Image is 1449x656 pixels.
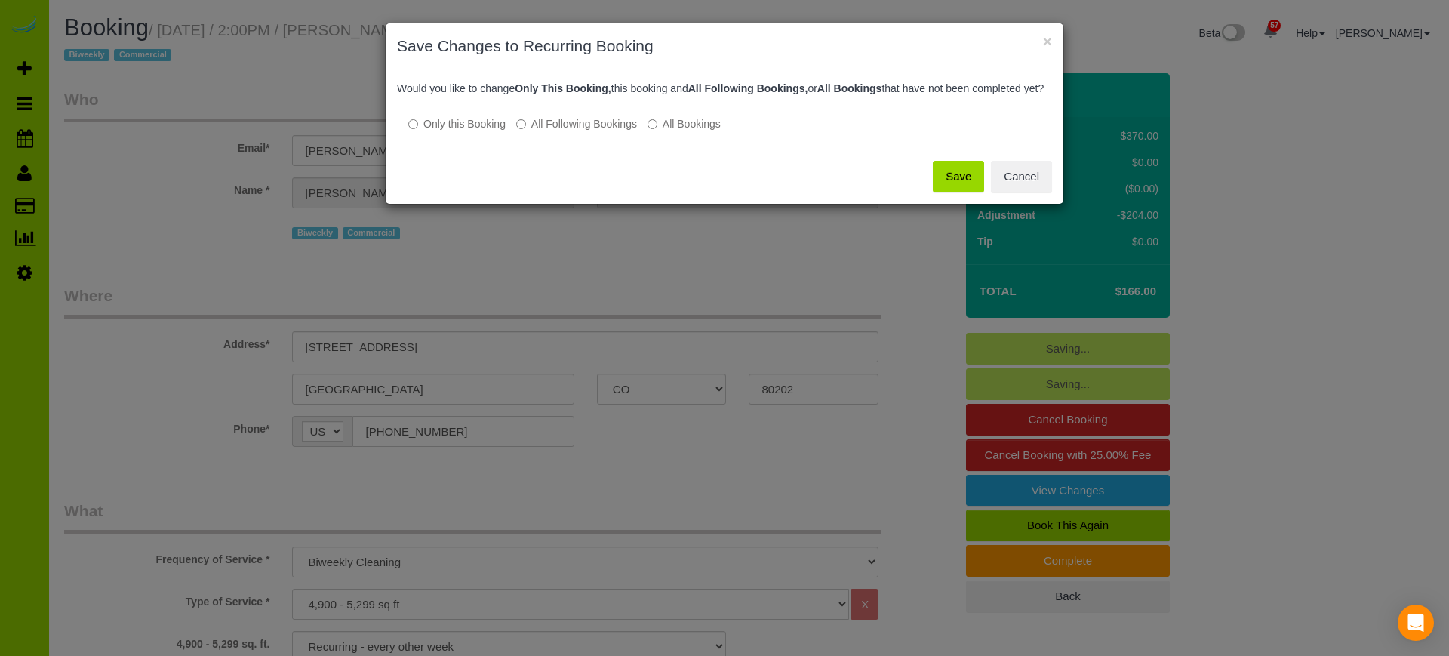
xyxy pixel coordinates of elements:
[516,119,526,129] input: All Following Bookings
[933,161,984,192] button: Save
[515,82,611,94] b: Only This Booking,
[688,82,808,94] b: All Following Bookings,
[397,81,1052,96] p: Would you like to change this booking and or that have not been completed yet?
[1398,605,1434,641] div: Open Intercom Messenger
[648,119,657,129] input: All Bookings
[516,116,637,131] label: This and all the bookings after it will be changed.
[1043,33,1052,49] button: ×
[408,119,418,129] input: Only this Booking
[408,116,506,131] label: All other bookings in the series will remain the same.
[397,35,1052,57] h3: Save Changes to Recurring Booking
[991,161,1052,192] button: Cancel
[817,82,882,94] b: All Bookings
[648,116,721,131] label: All bookings that have not been completed yet will be changed.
